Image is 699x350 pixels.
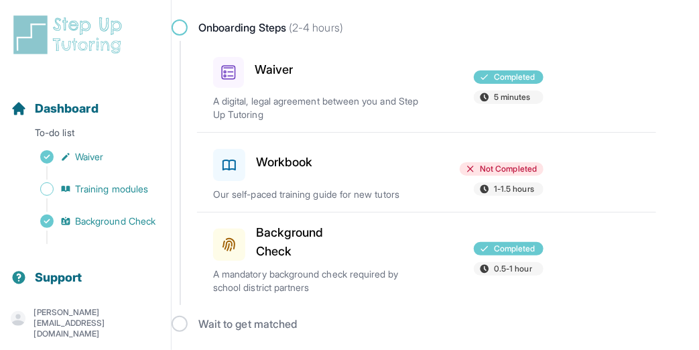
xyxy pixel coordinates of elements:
[197,133,656,212] a: WorkbookNot Completed1-1.5 hoursOur self-paced training guide for new tutors
[198,19,343,36] span: Onboarding Steps
[286,21,343,34] span: (2-4 hours)
[35,99,99,118] span: Dashboard
[256,153,313,172] h3: Workbook
[11,212,171,231] a: Background Check
[197,213,656,305] a: Background CheckCompleted0.5-1 hourA mandatory background check required by school district partners
[35,268,82,287] span: Support
[494,243,535,254] span: Completed
[75,215,155,228] span: Background Check
[256,223,324,261] h3: Background Check
[255,60,293,79] h3: Waiver
[213,268,426,294] p: A mandatory background check required by school district partners
[494,72,535,82] span: Completed
[5,247,166,292] button: Support
[197,41,656,132] a: WaiverCompleted5 minutesA digital, legal agreement between you and Step Up Tutoring
[213,95,426,121] p: A digital, legal agreement between you and Step Up Tutoring
[5,78,166,123] button: Dashboard
[11,148,171,166] a: Waiver
[213,188,426,201] p: Our self-paced training guide for new tutors
[75,182,148,196] span: Training modules
[480,164,537,174] span: Not Completed
[11,13,130,56] img: logo
[75,150,103,164] span: Waiver
[5,126,166,145] p: To-do list
[494,264,532,274] span: 0.5-1 hour
[11,99,99,118] a: Dashboard
[11,307,160,339] button: [PERSON_NAME][EMAIL_ADDRESS][DOMAIN_NAME]
[494,184,534,194] span: 1-1.5 hours
[11,180,171,198] a: Training modules
[34,307,160,339] p: [PERSON_NAME][EMAIL_ADDRESS][DOMAIN_NAME]
[11,295,171,314] a: FAQ
[494,92,531,103] span: 5 minutes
